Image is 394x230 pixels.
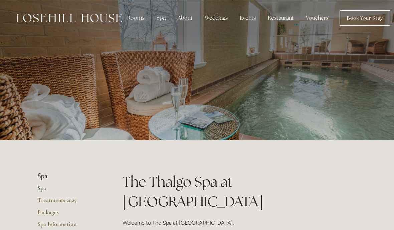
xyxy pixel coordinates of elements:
[122,11,150,25] div: Rooms
[37,208,101,220] a: Packages
[172,11,198,25] div: About
[340,10,390,26] a: Book Your Stay
[234,11,261,25] div: Events
[17,14,122,22] img: Losehill House
[262,11,299,25] div: Restaurant
[37,196,101,208] a: Treatments 2025
[151,11,171,25] div: Spa
[37,172,101,181] li: Spa
[199,11,233,25] div: Weddings
[301,11,334,25] a: Vouchers
[37,184,101,196] a: Spa
[123,218,357,227] p: Welcome to The Spa at [GEOGRAPHIC_DATA].
[123,172,357,211] h1: The Thalgo Spa at [GEOGRAPHIC_DATA]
